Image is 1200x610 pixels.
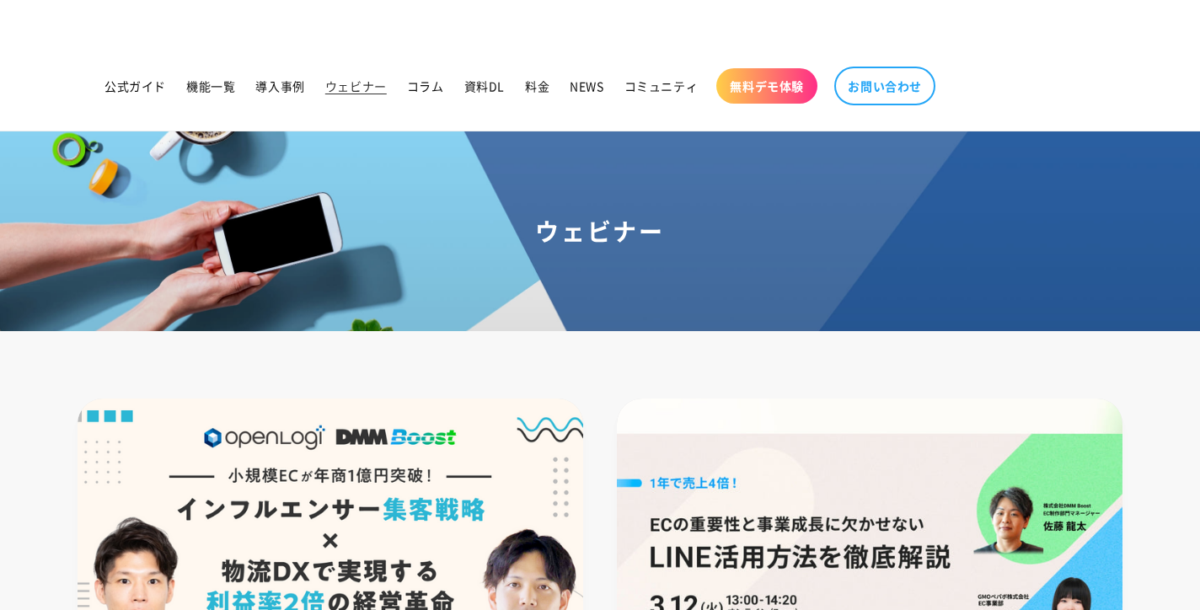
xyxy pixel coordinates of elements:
[834,67,935,105] a: お問い合わせ
[186,78,235,94] span: 機能一覧
[245,68,314,104] a: 導入事例
[525,78,549,94] span: 料金
[464,78,505,94] span: 資料DL
[570,78,603,94] span: NEWS
[454,68,515,104] a: 資料DL
[176,68,245,104] a: 機能一覧
[325,78,387,94] span: ウェビナー
[515,68,560,104] a: 料金
[730,78,804,94] span: 無料デモ体験
[104,78,166,94] span: 公式ガイド
[716,68,817,104] a: 無料デモ体験
[624,78,699,94] span: コミュニティ
[560,68,613,104] a: NEWS
[20,216,1180,246] h1: ウェビナー
[407,78,444,94] span: コラム
[397,68,454,104] a: コラム
[315,68,397,104] a: ウェビナー
[614,68,709,104] a: コミュニティ
[848,78,922,94] span: お問い合わせ
[255,78,304,94] span: 導入事例
[94,68,176,104] a: 公式ガイド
